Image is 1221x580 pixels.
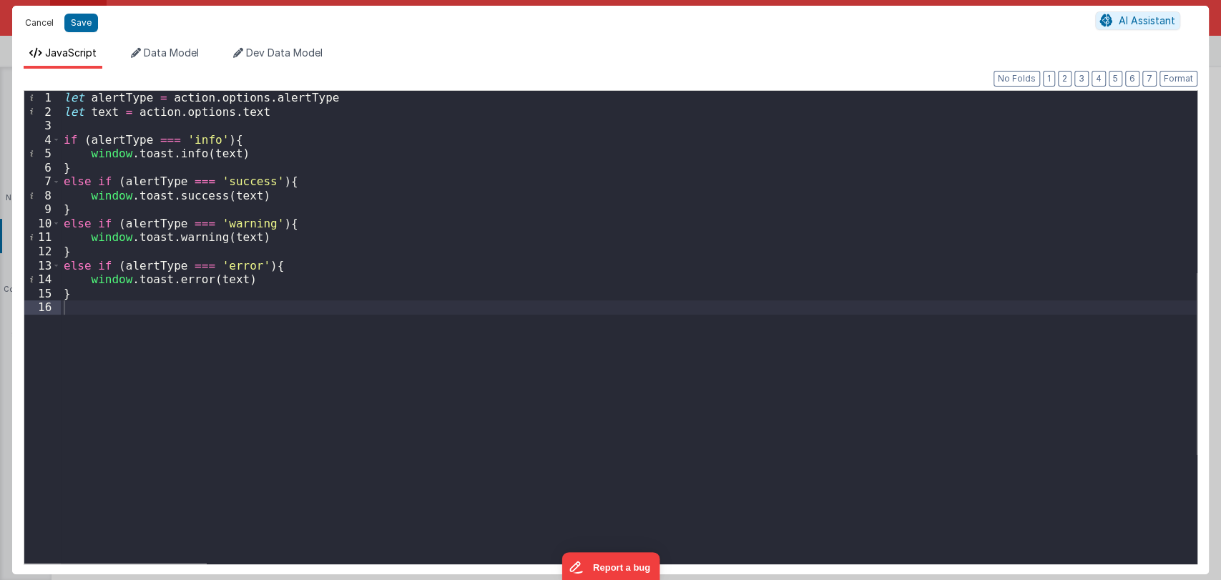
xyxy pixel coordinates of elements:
[24,230,61,245] div: 11
[1119,14,1175,26] span: AI Assistant
[24,119,61,133] div: 3
[24,202,61,217] div: 9
[994,71,1040,87] button: No Folds
[24,133,61,147] div: 4
[1092,71,1106,87] button: 4
[246,46,323,59] span: Dev Data Model
[1109,71,1122,87] button: 5
[24,161,61,175] div: 6
[144,46,199,59] span: Data Model
[1142,71,1157,87] button: 7
[18,13,61,33] button: Cancel
[24,259,61,273] div: 13
[24,272,61,287] div: 14
[45,46,97,59] span: JavaScript
[24,217,61,231] div: 10
[1159,71,1197,87] button: Format
[24,245,61,259] div: 12
[24,91,61,105] div: 1
[24,105,61,119] div: 2
[24,175,61,189] div: 7
[1074,71,1089,87] button: 3
[1095,11,1180,30] button: AI Assistant
[1058,71,1072,87] button: 2
[24,147,61,161] div: 5
[1125,71,1139,87] button: 6
[24,300,61,315] div: 16
[64,14,98,32] button: Save
[24,189,61,203] div: 8
[1043,71,1055,87] button: 1
[24,287,61,301] div: 15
